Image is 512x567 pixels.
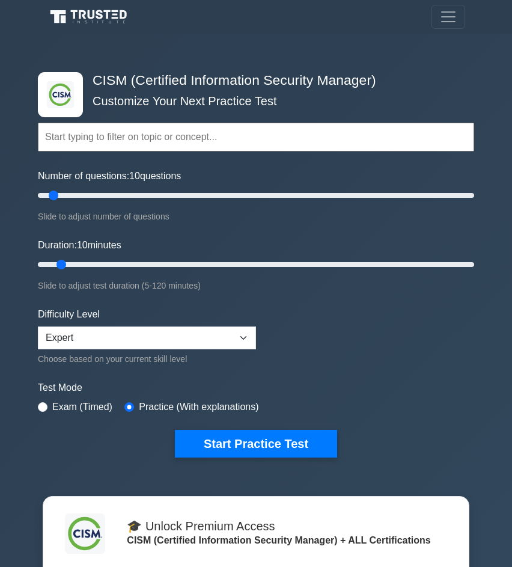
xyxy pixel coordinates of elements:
[38,123,474,152] input: Start typing to filter on topic or concept...
[38,169,181,183] label: Number of questions: questions
[38,307,100,322] label: Difficulty Level
[129,171,140,181] span: 10
[38,381,474,395] label: Test Mode
[88,72,415,89] h4: CISM (Certified Information Security Manager)
[38,238,121,253] label: Duration: minutes
[431,5,465,29] button: Toggle navigation
[38,352,256,366] div: Choose based on your current skill level
[38,278,474,293] div: Slide to adjust test duration (5-120 minutes)
[139,400,258,414] label: Practice (With explanations)
[175,430,337,458] button: Start Practice Test
[52,400,112,414] label: Exam (Timed)
[77,240,88,250] span: 10
[38,209,474,224] div: Slide to adjust number of questions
